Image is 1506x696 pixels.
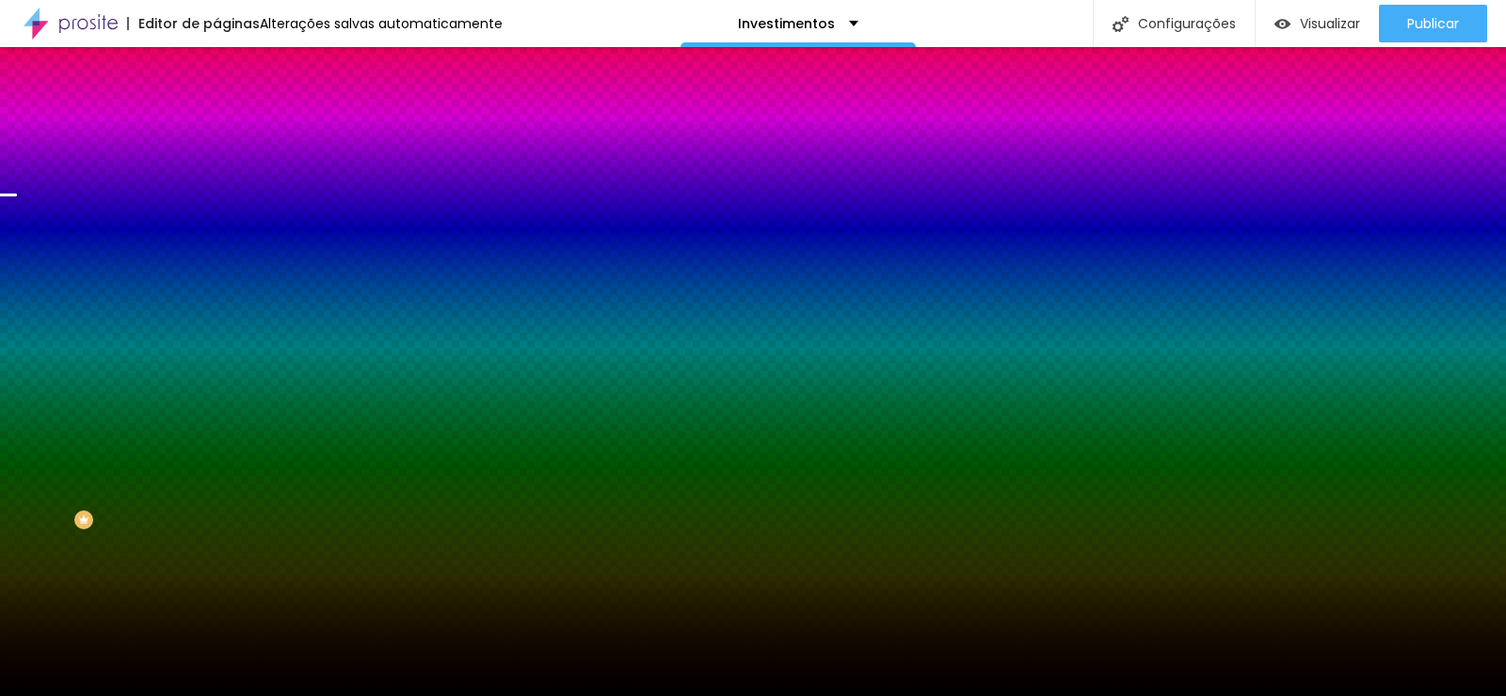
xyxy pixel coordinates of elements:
button: Publicar [1379,5,1487,42]
span: Publicar [1407,16,1459,31]
div: Editor de páginas [127,17,260,30]
button: Visualizar [1256,5,1379,42]
p: Investimentos [738,17,835,30]
div: Alterações salvas automaticamente [260,17,503,30]
span: Visualizar [1300,16,1360,31]
img: view-1.svg [1274,16,1290,32]
img: Icone [1113,16,1129,32]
